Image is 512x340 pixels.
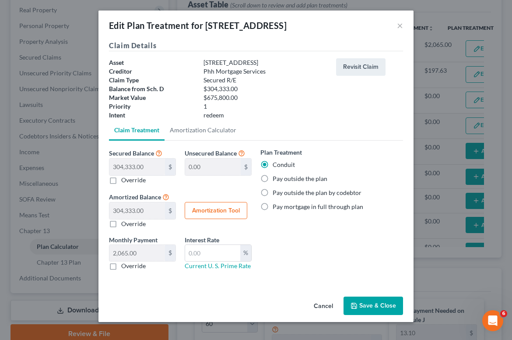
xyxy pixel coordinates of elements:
a: Claim Treatment [109,120,165,141]
label: Pay mortgage in full through plan [273,202,363,211]
div: Priority [105,102,199,111]
input: 0.00 [109,245,165,262]
h5: Claim Details [109,40,403,51]
label: Monthly Payment [109,235,158,244]
button: Cancel [307,297,340,315]
input: 0.00 [185,245,240,262]
div: $304,333.00 [199,85,332,93]
a: Amortization Calculator [165,120,242,141]
div: Phh Mortgage Services [199,67,332,76]
div: 1 [199,102,332,111]
div: Market Value [105,93,199,102]
div: $ [165,159,175,175]
span: Amortized Balance [109,193,161,201]
button: Save & Close [344,297,403,315]
div: $ [165,245,175,262]
div: redeem [199,111,332,120]
div: Intent [105,111,199,120]
label: Pay outside the plan [273,174,327,183]
span: 6 [500,310,507,317]
div: Claim Type [105,76,199,85]
button: × [397,20,403,31]
button: Amortization Tool [185,202,247,220]
label: Override [121,176,146,184]
span: Unsecured Balance [185,149,237,157]
label: Pay outside the plan by codebtor [273,188,361,197]
input: 0.00 [109,202,165,219]
div: $ [165,202,175,219]
div: Balance from Sch. D [105,85,199,93]
input: 0.00 [185,159,241,175]
div: $675,800.00 [199,93,332,102]
a: Current U. S. Prime Rate [185,262,251,269]
iframe: Intercom live chat [482,310,503,331]
div: [STREET_ADDRESS] [199,58,332,67]
label: Override [121,262,146,270]
div: Secured R/E [199,76,332,85]
div: Creditor [105,67,199,76]
div: Asset [105,58,199,67]
label: Override [121,220,146,228]
span: Secured Balance [109,149,154,157]
button: Revisit Claim [336,58,386,76]
label: Conduit [273,160,295,169]
label: Plan Treatment [260,148,302,157]
input: 0.00 [109,159,165,175]
div: % [240,245,251,262]
div: Edit Plan Treatment for [STREET_ADDRESS] [109,19,287,32]
label: Interest Rate [185,235,219,244]
div: $ [241,159,251,175]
